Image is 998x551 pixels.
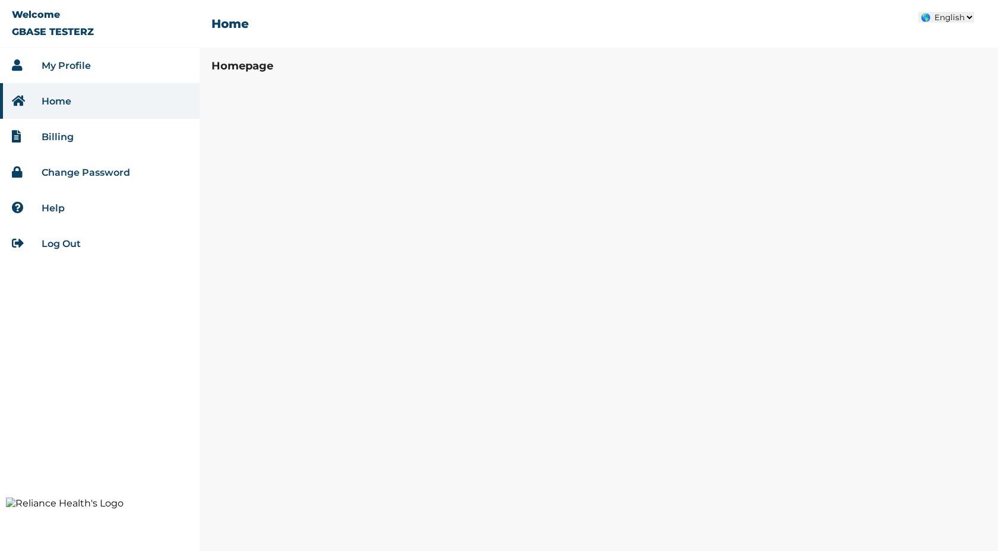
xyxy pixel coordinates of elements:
[42,238,81,249] a: Log Out
[42,131,74,142] a: Billing
[12,26,94,37] p: GBASE TESTERZ
[211,59,986,72] h3: Homepage
[211,17,249,31] h2: Home
[42,202,65,214] a: Help
[42,60,91,71] a: My Profile
[42,96,71,107] a: Home
[42,167,130,178] a: Change Password
[12,9,60,20] p: Welcome
[6,498,194,509] img: Reliance Health's Logo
